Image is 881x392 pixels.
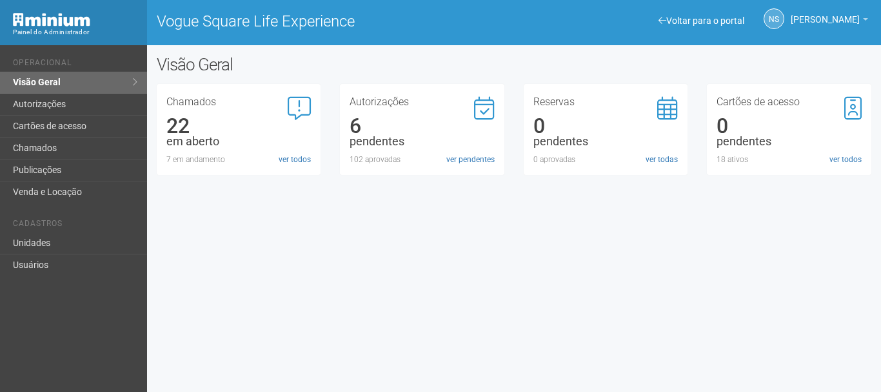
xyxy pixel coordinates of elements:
[533,120,678,132] div: 0
[13,26,137,38] div: Painel do Administrador
[717,97,862,107] h3: Cartões de acesso
[350,97,495,107] h3: Autorizações
[157,13,504,30] h1: Vogue Square Life Experience
[350,154,495,165] div: 102 aprovadas
[658,15,744,26] a: Voltar para o portal
[791,2,860,25] span: Nicolle Silva
[13,219,137,232] li: Cadastros
[717,120,862,132] div: 0
[166,136,312,147] div: em aberto
[764,8,784,29] a: NS
[166,120,312,132] div: 22
[717,136,862,147] div: pendentes
[166,154,312,165] div: 7 em andamento
[350,120,495,132] div: 6
[646,154,678,165] a: ver todas
[279,154,311,165] a: ver todos
[533,154,678,165] div: 0 aprovadas
[791,16,868,26] a: [PERSON_NAME]
[533,136,678,147] div: pendentes
[166,97,312,107] h3: Chamados
[350,136,495,147] div: pendentes
[157,55,443,74] h2: Visão Geral
[829,154,862,165] a: ver todos
[717,154,862,165] div: 18 ativos
[446,154,495,165] a: ver pendentes
[13,13,90,26] img: Minium
[13,58,137,72] li: Operacional
[533,97,678,107] h3: Reservas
